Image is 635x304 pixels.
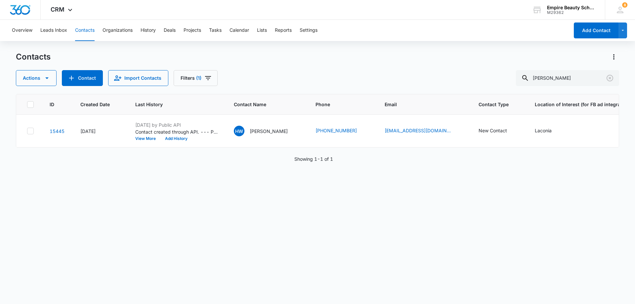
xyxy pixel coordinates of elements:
[479,127,519,135] div: Contact Type - New Contact - Select to Edit Field
[385,127,451,134] a: [EMAIL_ADDRESS][DOMAIN_NAME]
[605,73,615,83] button: Clear
[250,128,288,135] p: [PERSON_NAME]
[196,76,201,80] span: (1)
[316,127,369,135] div: Phone - (603) 662-8147 - Select to Edit Field
[50,101,55,108] span: ID
[300,20,317,41] button: Settings
[160,137,192,141] button: Add History
[135,101,208,108] span: Last History
[209,20,222,41] button: Tasks
[385,127,463,135] div: Email - haileywarren1988@gmail.com - Select to Edit Field
[479,127,507,134] div: New Contact
[80,101,110,108] span: Created Date
[294,155,333,162] p: Showing 1-1 of 1
[516,70,619,86] input: Search Contacts
[164,20,176,41] button: Deals
[316,127,357,134] a: [PHONE_NUMBER]
[75,20,95,41] button: Contacts
[103,20,133,41] button: Organizations
[479,101,509,108] span: Contact Type
[135,128,218,135] p: Contact created through API. --- Program of Interest: Cosmetology Location of Interest (for FB ad...
[234,126,244,136] span: HW
[108,70,168,86] button: Import Contacts
[16,70,57,86] button: Actions
[141,20,156,41] button: History
[257,20,267,41] button: Lists
[275,20,292,41] button: Reports
[51,6,64,13] span: CRM
[62,70,103,86] button: Add Contact
[234,101,290,108] span: Contact Name
[574,22,618,38] button: Add Contact
[547,10,595,15] div: account id
[385,101,453,108] span: Email
[184,20,201,41] button: Projects
[547,5,595,10] div: account name
[234,126,300,136] div: Contact Name - Hailey Warren - Select to Edit Field
[535,101,631,108] span: Location of Interest (for FB ad integration)
[174,70,218,86] button: Filters
[40,20,67,41] button: Leads Inbox
[609,52,619,62] button: Actions
[80,128,119,135] div: [DATE]
[535,127,552,134] div: Laconia
[230,20,249,41] button: Calendar
[135,121,218,128] p: [DATE] by Public API
[16,52,51,62] h1: Contacts
[12,20,32,41] button: Overview
[622,2,627,8] div: notifications count
[535,127,564,135] div: Location of Interest (for FB ad integration) - Laconia - Select to Edit Field
[622,2,627,8] span: 8
[50,128,64,134] a: Navigate to contact details page for Hailey Warren
[316,101,359,108] span: Phone
[135,137,160,141] button: View More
